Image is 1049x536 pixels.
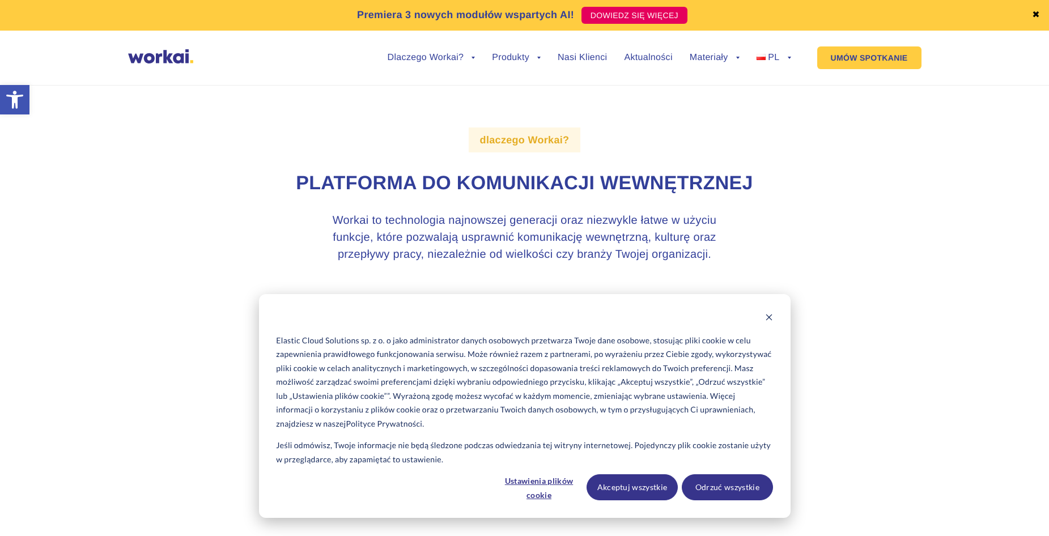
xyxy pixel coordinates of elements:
[210,171,839,197] h1: Platforma do komunikacji wewnętrznej
[558,53,607,62] a: Nasi Klienci
[817,46,921,69] a: UMÓW SPOTKANIE
[357,7,574,23] p: Premiera 3 nowych modułów wspartych AI!
[469,127,581,152] label: dlaczego Workai?
[768,53,779,62] span: PL
[259,294,791,518] div: Cookie banner
[581,7,687,24] a: DOWIEDZ SIĘ WIĘCEJ
[682,474,773,500] button: Odrzuć wszystkie
[690,53,740,62] a: Materiały
[1032,11,1040,20] a: ✖
[312,212,737,263] h3: Workai to technologia najnowszej generacji oraz niezwykle łatwe w użyciu funkcje, które pozwalają...
[624,53,672,62] a: Aktualności
[495,474,583,500] button: Ustawienia plików cookie
[276,334,772,431] p: Elastic Cloud Solutions sp. z o. o jako administrator danych osobowych przetwarza Twoje dane osob...
[587,474,678,500] button: Akceptuj wszystkie
[765,312,773,326] button: Dismiss cookie banner
[276,439,772,466] p: Jeśli odmówisz, Twoje informacje nie będą śledzone podczas odwiedzania tej witryny internetowej. ...
[388,53,475,62] a: Dlaczego Workai?
[492,53,541,62] a: Produkty
[346,417,424,431] a: Polityce Prywatności.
